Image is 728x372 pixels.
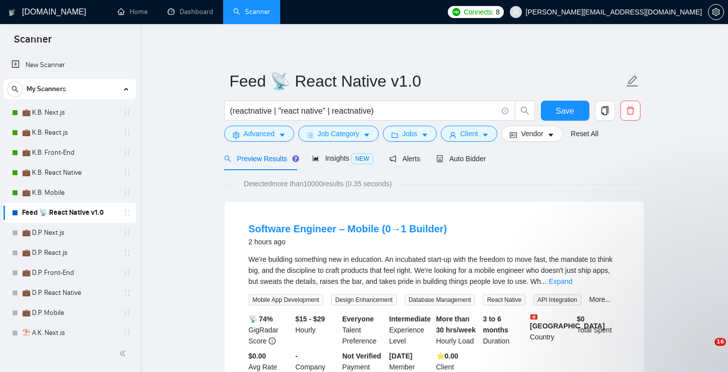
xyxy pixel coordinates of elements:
button: copy [595,101,615,121]
a: searchScanner [233,8,270,16]
span: holder [123,309,131,317]
span: bars [307,131,314,139]
span: holder [123,169,131,177]
a: 💼 K.B. Front-End [22,143,117,163]
a: 💼 K.B. React Native [22,163,117,183]
input: Search Freelance Jobs... [230,105,497,117]
div: Duration [481,313,528,346]
span: folder [391,131,398,139]
a: 💼 D.P. React Native [22,283,117,303]
a: 💼 K.B. Mobile [22,183,117,203]
span: holder [123,129,131,137]
a: 💼 D.P. Next.js [22,223,117,243]
a: dashboardDashboard [168,8,213,16]
div: Hourly Load [434,313,481,346]
b: 📡 74% [249,315,273,323]
span: Database Management [405,294,475,305]
span: caret-down [279,131,286,139]
button: search [515,101,535,121]
span: Mobile App Development [249,294,323,305]
button: delete [620,101,640,121]
span: Detected more than 10000 results (0.35 seconds) [237,178,399,189]
span: caret-down [482,131,489,139]
a: 💼 D.P. Front-End [22,263,117,283]
a: Software Engineer – Mobile (0→1 Builder) [249,223,447,234]
b: $0.00 [249,352,266,360]
a: Feed 📡 React Native v1.0 [22,203,117,223]
span: Save [556,105,574,117]
b: More than 30 hrs/week [436,315,476,334]
a: 💼 D.P. Mobile [22,303,117,323]
span: holder [123,189,131,197]
span: info-circle [269,337,276,344]
span: user [512,9,519,16]
span: React Native [483,294,525,305]
button: idcardVendorcaret-down [501,126,562,142]
a: homeHome [118,8,148,16]
span: holder [123,269,131,277]
span: Auto Bidder [436,155,486,163]
img: upwork-logo.png [452,8,460,16]
input: Scanner name... [230,69,624,94]
button: userClientcaret-down [441,126,498,142]
span: user [449,131,456,139]
span: setting [708,8,723,16]
span: notification [389,155,396,162]
li: New Scanner [4,55,136,75]
button: barsJob Categorycaret-down [298,126,379,142]
span: Design Enhancement [331,294,397,305]
span: holder [123,109,131,117]
div: Country [528,313,575,346]
span: holder [123,149,131,157]
b: 3 to 6 months [483,315,508,334]
span: caret-down [421,131,428,139]
span: holder [123,209,131,217]
span: Connects: [464,7,494,18]
b: Everyone [342,315,374,323]
span: 16 [714,338,726,346]
span: caret-down [547,131,554,139]
span: 8 [496,7,500,18]
a: 💼 K.B. React.js [22,123,117,143]
span: holder [123,329,131,337]
span: Client [460,128,478,139]
span: search [224,155,231,162]
button: Save [541,101,589,121]
span: idcard [510,131,517,139]
span: edit [626,75,639,88]
span: delete [621,106,640,115]
b: - [295,352,298,360]
span: Preview Results [224,155,296,163]
a: 💼 D.P. React.js [22,243,117,263]
span: Scanner [6,32,60,53]
div: Talent Preference [340,313,387,346]
b: [GEOGRAPHIC_DATA] [530,313,605,330]
b: Intermediate [389,315,431,323]
a: 💼 K.B. Next.js [22,103,117,123]
img: 🇭🇰 [530,313,537,320]
button: settingAdvancedcaret-down [224,126,294,142]
span: robot [436,155,443,162]
div: Hourly [293,313,340,346]
span: Alerts [389,155,420,163]
span: search [515,106,534,115]
span: setting [233,131,240,139]
a: ⛱️ A.K. Next.js [22,323,117,343]
a: Reset All [571,128,598,139]
a: New Scanner [12,55,128,75]
span: My Scanners [27,79,66,99]
span: Job Category [318,128,359,139]
span: caret-down [363,131,370,139]
button: setting [708,4,724,20]
span: double-left [119,348,129,358]
img: logo [9,5,16,21]
div: We're building something new in education. An incubated start-up with the freedom to move fast, t... [249,254,620,287]
div: GigRadar Score [247,313,294,346]
iframe: Intercom live chat [694,338,718,362]
span: Jobs [402,128,417,139]
button: search [7,81,23,97]
span: Insights [312,154,373,162]
span: search [8,86,23,93]
b: Not Verified [342,352,381,360]
b: [DATE] [389,352,412,360]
